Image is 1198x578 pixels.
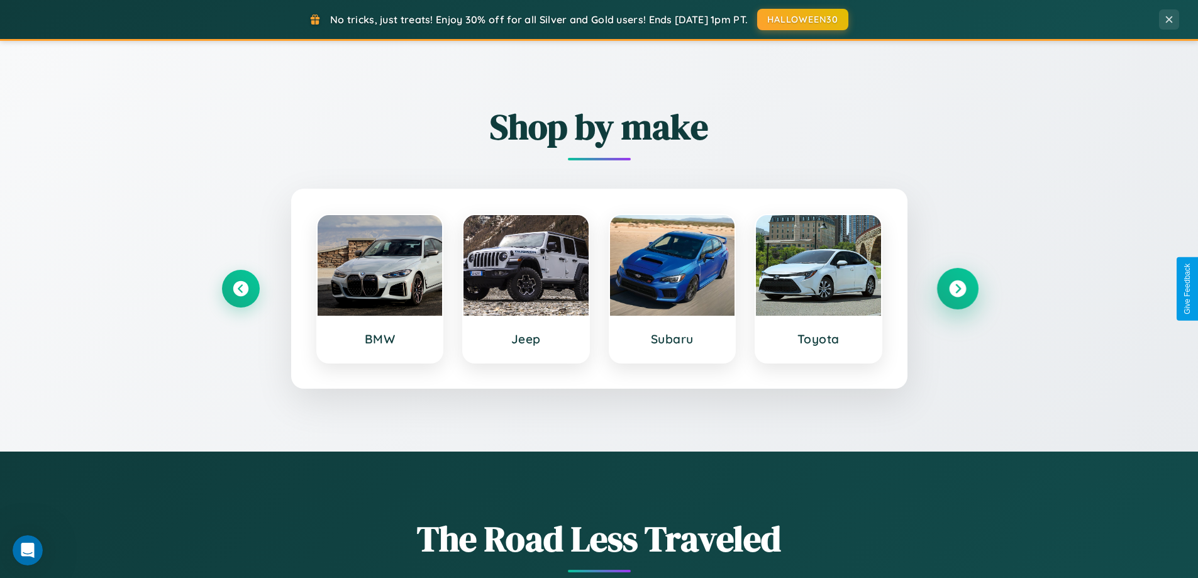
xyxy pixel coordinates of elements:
div: Give Feedback [1183,264,1192,314]
iframe: Intercom live chat [13,535,43,565]
h3: BMW [330,331,430,347]
button: HALLOWEEN30 [757,9,848,30]
h3: Jeep [476,331,576,347]
h3: Toyota [768,331,868,347]
h3: Subaru [623,331,723,347]
span: No tricks, just treats! Enjoy 30% off for all Silver and Gold users! Ends [DATE] 1pm PT. [330,13,748,26]
h1: The Road Less Traveled [222,514,977,563]
h2: Shop by make [222,103,977,151]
